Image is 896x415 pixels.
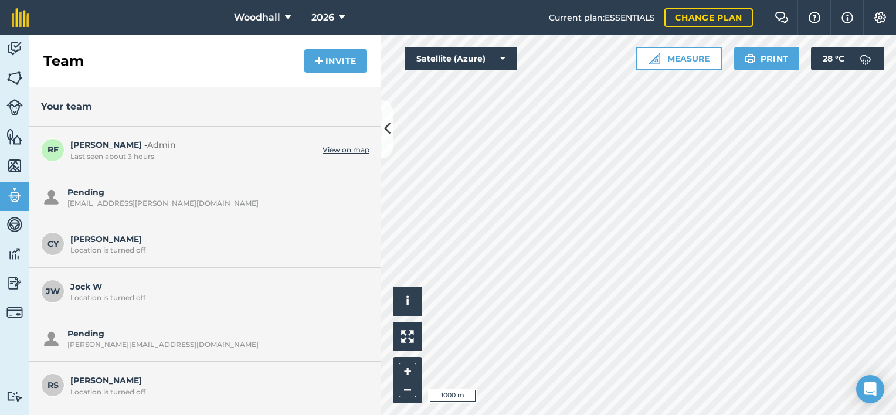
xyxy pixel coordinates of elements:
[854,47,877,70] img: svg+xml;base64,PD94bWwgdmVyc2lvbj0iMS4wIiBlbmNvZGluZz0idXRmLTgiPz4KPCEtLSBHZW5lcmF0b3I6IEFkb2JlIE...
[393,287,422,316] button: i
[841,11,853,25] img: svg+xml;base64,PHN2ZyB4bWxucz0iaHR0cDovL3d3dy53My5vcmcvMjAwMC9zdmciIHdpZHRoPSIxNyIgaGVpZ2h0PSIxNy...
[70,138,317,161] span: [PERSON_NAME] -
[304,49,367,73] button: Invite
[664,8,753,27] a: Change plan
[67,327,364,349] div: Pending
[399,363,416,380] button: +
[41,280,65,303] span: JW
[6,99,23,115] img: svg+xml;base64,PD94bWwgdmVyc2lvbj0iMS4wIiBlbmNvZGluZz0idXRmLTgiPz4KPCEtLSBHZW5lcmF0b3I6IEFkb2JlIE...
[41,138,65,162] span: RF
[775,12,789,23] img: Two speech bubbles overlapping with the left bubble in the forefront
[649,53,660,64] img: Ruler icon
[873,12,887,23] img: A cog icon
[636,47,722,70] button: Measure
[70,246,364,255] div: Location is turned off
[6,40,23,57] img: svg+xml;base64,PD94bWwgdmVyc2lvbj0iMS4wIiBlbmNvZGluZz0idXRmLTgiPz4KPCEtLSBHZW5lcmF0b3I6IEFkb2JlIE...
[43,52,84,70] h2: Team
[6,186,23,204] img: svg+xml;base64,PD94bWwgdmVyc2lvbj0iMS4wIiBlbmNvZGluZz0idXRmLTgiPz4KPCEtLSBHZW5lcmF0b3I6IEFkb2JlIE...
[41,373,65,397] span: RS
[823,47,844,70] span: 28 ° C
[41,232,65,256] span: CY
[70,293,364,302] div: Location is turned off
[745,52,756,66] img: svg+xml;base64,PHN2ZyB4bWxucz0iaHR0cDovL3d3dy53My5vcmcvMjAwMC9zdmciIHdpZHRoPSIxOSIgaGVpZ2h0PSIyNC...
[6,69,23,87] img: svg+xml;base64,PHN2ZyB4bWxucz0iaHR0cDovL3d3dy53My5vcmcvMjAwMC9zdmciIHdpZHRoPSI1NiIgaGVpZ2h0PSI2MC...
[234,11,280,25] span: Woodhall
[12,8,29,27] img: fieldmargin Logo
[405,47,517,70] button: Satellite (Azure)
[6,245,23,263] img: svg+xml;base64,PD94bWwgdmVyc2lvbj0iMS4wIiBlbmNvZGluZz0idXRmLTgiPz4KPCEtLSBHZW5lcmF0b3I6IEFkb2JlIE...
[811,47,884,70] button: 28 °C
[70,233,364,255] span: [PERSON_NAME]
[70,280,364,302] span: Jock W
[41,99,369,114] h3: Your team
[70,387,364,397] div: Location is turned off
[6,304,23,321] img: svg+xml;base64,PD94bWwgdmVyc2lvbj0iMS4wIiBlbmNvZGluZz0idXRmLTgiPz4KPCEtLSBHZW5lcmF0b3I6IEFkb2JlIE...
[734,47,800,70] button: Print
[6,128,23,145] img: svg+xml;base64,PHN2ZyB4bWxucz0iaHR0cDovL3d3dy53My5vcmcvMjAwMC9zdmciIHdpZHRoPSI1NiIgaGVpZ2h0PSI2MC...
[399,380,416,397] button: –
[807,12,822,23] img: A question mark icon
[6,391,23,402] img: svg+xml;base64,PD94bWwgdmVyc2lvbj0iMS4wIiBlbmNvZGluZz0idXRmLTgiPz4KPCEtLSBHZW5lcmF0b3I6IEFkb2JlIE...
[70,374,364,396] span: [PERSON_NAME]
[311,11,334,25] span: 2026
[67,199,364,208] div: [EMAIL_ADDRESS][PERSON_NAME][DOMAIN_NAME]
[856,375,884,403] div: Open Intercom Messenger
[70,152,317,161] div: Last seen about 3 hours
[67,186,364,208] div: Pending
[401,330,414,343] img: Four arrows, one pointing top left, one top right, one bottom right and the last bottom left
[67,340,364,349] div: [PERSON_NAME][EMAIL_ADDRESS][DOMAIN_NAME]
[41,186,62,207] img: svg+xml;base64,PHN2ZyB4bWxucz0iaHR0cDovL3d3dy53My5vcmcvMjAwMC9zdmciIHdpZHRoPSIxOSIgaGVpZ2h0PSIyNC...
[6,274,23,292] img: svg+xml;base64,PD94bWwgdmVyc2lvbj0iMS4wIiBlbmNvZGluZz0idXRmLTgiPz4KPCEtLSBHZW5lcmF0b3I6IEFkb2JlIE...
[549,11,655,24] span: Current plan : ESSENTIALS
[6,216,23,233] img: svg+xml;base64,PD94bWwgdmVyc2lvbj0iMS4wIiBlbmNvZGluZz0idXRmLTgiPz4KPCEtLSBHZW5lcmF0b3I6IEFkb2JlIE...
[315,54,323,68] img: svg+xml;base64,PHN2ZyB4bWxucz0iaHR0cDovL3d3dy53My5vcmcvMjAwMC9zdmciIHdpZHRoPSIxNCIgaGVpZ2h0PSIyNC...
[6,157,23,175] img: svg+xml;base64,PHN2ZyB4bWxucz0iaHR0cDovL3d3dy53My5vcmcvMjAwMC9zdmciIHdpZHRoPSI1NiIgaGVpZ2h0PSI2MC...
[147,140,176,150] span: Admin
[406,294,409,308] span: i
[323,145,369,155] a: View on map
[41,328,62,349] img: svg+xml;base64,PHN2ZyB4bWxucz0iaHR0cDovL3d3dy53My5vcmcvMjAwMC9zdmciIHdpZHRoPSIxOSIgaGVpZ2h0PSIyNC...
